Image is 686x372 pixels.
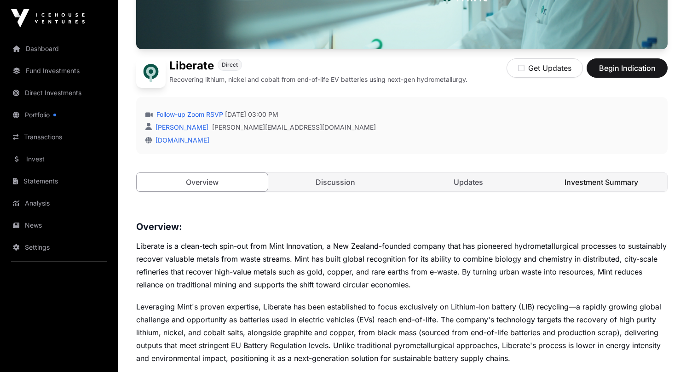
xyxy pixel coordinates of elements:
h1: Liberate [169,58,214,73]
span: [DATE] 03:00 PM [225,110,278,119]
a: Overview [136,172,268,192]
nav: Tabs [137,173,667,191]
a: Settings [7,237,110,258]
button: Begin Indication [587,58,668,78]
a: Direct Investments [7,83,110,103]
span: Direct [222,61,238,69]
a: Investment Summary [536,173,667,191]
a: Updates [403,173,534,191]
a: Transactions [7,127,110,147]
img: Liberate [136,58,166,88]
a: [DOMAIN_NAME] [152,136,209,144]
p: Liberate is a clean-tech spin-out from Mint Innovation, a New Zealand-founded company that has pi... [136,240,668,291]
a: News [7,215,110,235]
iframe: Chat Widget [640,328,686,372]
a: [PERSON_NAME][EMAIL_ADDRESS][DOMAIN_NAME] [212,123,376,132]
a: Discussion [270,173,401,191]
h3: Overview: [136,219,668,234]
a: Portfolio [7,105,110,125]
a: Dashboard [7,39,110,59]
a: Statements [7,171,110,191]
p: Recovering lithium, nickel and cobalt from end-of-life EV batteries using next-gen hydrometallurgy. [169,75,467,84]
a: Analysis [7,193,110,213]
a: Invest [7,149,110,169]
a: [PERSON_NAME] [154,123,208,131]
span: Begin Indication [598,63,656,74]
button: Get Updates [507,58,583,78]
img: Icehouse Ventures Logo [11,9,85,28]
p: Leveraging Mint's proven expertise, Liberate has been established to focus exclusively on Lithium... [136,300,668,365]
a: Begin Indication [587,68,668,77]
a: Fund Investments [7,61,110,81]
a: Follow-up Zoom RSVP [155,110,223,119]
